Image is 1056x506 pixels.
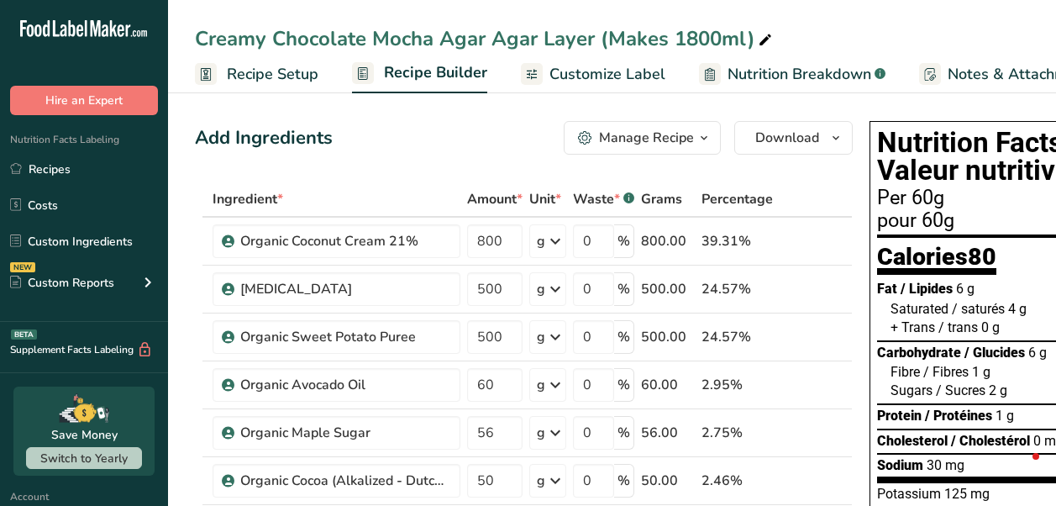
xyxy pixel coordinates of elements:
[564,121,721,155] button: Manage Recipe
[240,423,450,443] div: Organic Maple Sugar
[227,63,318,86] span: Recipe Setup
[537,423,545,443] div: g
[877,433,948,449] span: Cholesterol
[26,447,142,469] button: Switch to Yearly
[701,375,773,395] div: 2.95%
[10,86,158,115] button: Hire an Expert
[213,189,283,209] span: Ingredient
[956,281,975,297] span: 6 g
[952,301,1005,317] span: / saturés
[927,457,964,473] span: 30 mg
[964,345,1025,361] span: / Glucides
[699,55,885,93] a: Nutrition Breakdown
[734,121,853,155] button: Download
[40,451,128,466] span: Switch to Yearly
[925,408,992,424] span: / Protéines
[537,279,545,299] div: g
[641,423,695,443] div: 56.00
[877,245,996,276] div: Calories
[240,471,450,491] div: Organic Cocoa (Alkalized - Dutch processed)
[938,319,978,335] span: / trans
[537,471,545,491] div: g
[11,329,37,340] div: BETA
[981,319,1000,335] span: 0 g
[10,262,35,272] div: NEW
[877,408,922,424] span: Protein
[701,231,773,251] div: 39.31%
[891,301,948,317] span: Saturated
[641,327,695,347] div: 500.00
[701,189,773,209] span: Percentage
[521,55,665,93] a: Customize Label
[537,327,545,347] div: g
[1028,345,1047,361] span: 6 g
[537,231,545,251] div: g
[240,375,450,395] div: Organic Avocado Oil
[901,281,953,297] span: / Lipides
[573,189,634,209] div: Waste
[701,423,773,443] div: 2.75%
[240,231,450,251] div: Organic Coconut Cream 21%
[641,279,695,299] div: 500.00
[936,382,985,398] span: / Sucres
[877,486,941,502] span: Potassium
[891,364,920,380] span: Fibre
[352,54,487,94] a: Recipe Builder
[195,55,318,93] a: Recipe Setup
[923,364,969,380] span: / Fibres
[240,327,450,347] div: Organic Sweet Potato Puree
[549,63,665,86] span: Customize Label
[641,375,695,395] div: 60.00
[996,408,1014,424] span: 1 g
[877,457,923,473] span: Sodium
[999,449,1039,489] iframe: Intercom live chat
[728,63,871,86] span: Nutrition Breakdown
[384,61,487,84] span: Recipe Builder
[195,124,333,152] div: Add Ingredients
[951,433,1030,449] span: / Cholestérol
[989,382,1007,398] span: 2 g
[467,189,523,209] span: Amount
[968,242,996,271] span: 80
[641,231,695,251] div: 800.00
[1008,301,1027,317] span: 4 g
[701,471,773,491] div: 2.46%
[944,486,990,502] span: 125 mg
[877,345,961,361] span: Carbohydrate
[755,128,819,148] span: Download
[701,327,773,347] div: 24.57%
[641,189,682,209] span: Grams
[537,375,545,395] div: g
[701,279,773,299] div: 24.57%
[51,426,118,444] div: Save Money
[599,128,694,148] div: Manage Recipe
[641,471,695,491] div: 50.00
[240,279,450,299] div: [MEDICAL_DATA]
[10,274,114,292] div: Custom Reports
[972,364,990,380] span: 1 g
[195,24,775,54] div: Creamy Chocolate Mocha Agar Agar Layer (Makes 1800ml)
[529,189,561,209] span: Unit
[877,281,897,297] span: Fat
[891,319,935,335] span: + Trans
[891,382,933,398] span: Sugars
